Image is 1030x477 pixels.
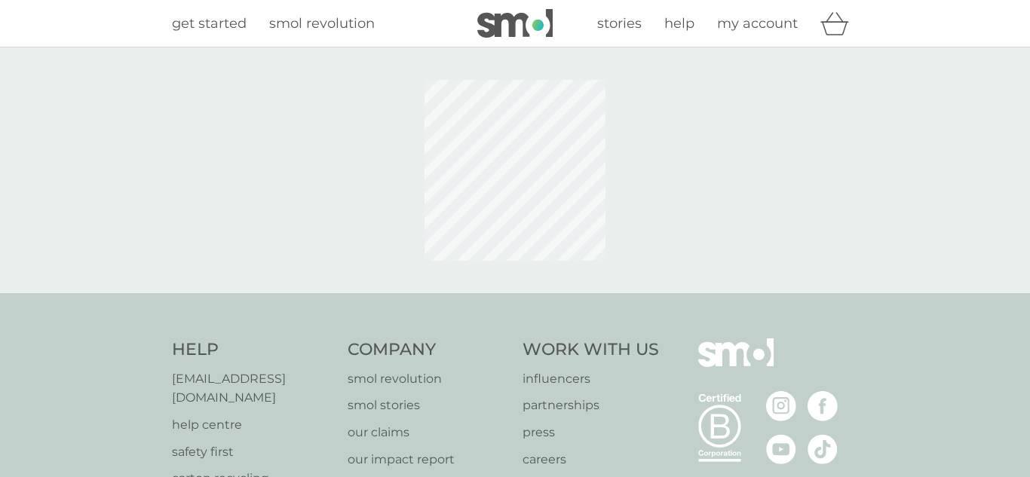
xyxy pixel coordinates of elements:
img: visit the smol Facebook page [808,391,838,421]
a: press [523,423,659,442]
a: our claims [348,423,508,442]
span: get started [172,15,247,32]
span: my account [717,15,798,32]
h4: Company [348,338,508,362]
img: smol [477,9,553,38]
h4: Work With Us [523,338,659,362]
a: influencers [523,369,659,389]
a: smol stories [348,396,508,415]
img: smol [698,338,774,390]
img: visit the smol Instagram page [766,391,796,421]
a: our impact report [348,450,508,469]
h4: Help [172,338,333,362]
span: help [664,15,694,32]
div: basket [820,8,858,38]
img: visit the smol Tiktok page [808,434,838,464]
a: [EMAIL_ADDRESS][DOMAIN_NAME] [172,369,333,408]
a: safety first [172,442,333,462]
a: smol revolution [269,13,375,35]
a: get started [172,13,247,35]
a: partnerships [523,396,659,415]
a: stories [597,13,642,35]
a: help [664,13,694,35]
img: visit the smol Youtube page [766,434,796,464]
a: careers [523,450,659,469]
a: help centre [172,415,333,435]
span: stories [597,15,642,32]
a: my account [717,13,798,35]
span: smol revolution [269,15,375,32]
a: smol revolution [348,369,508,389]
